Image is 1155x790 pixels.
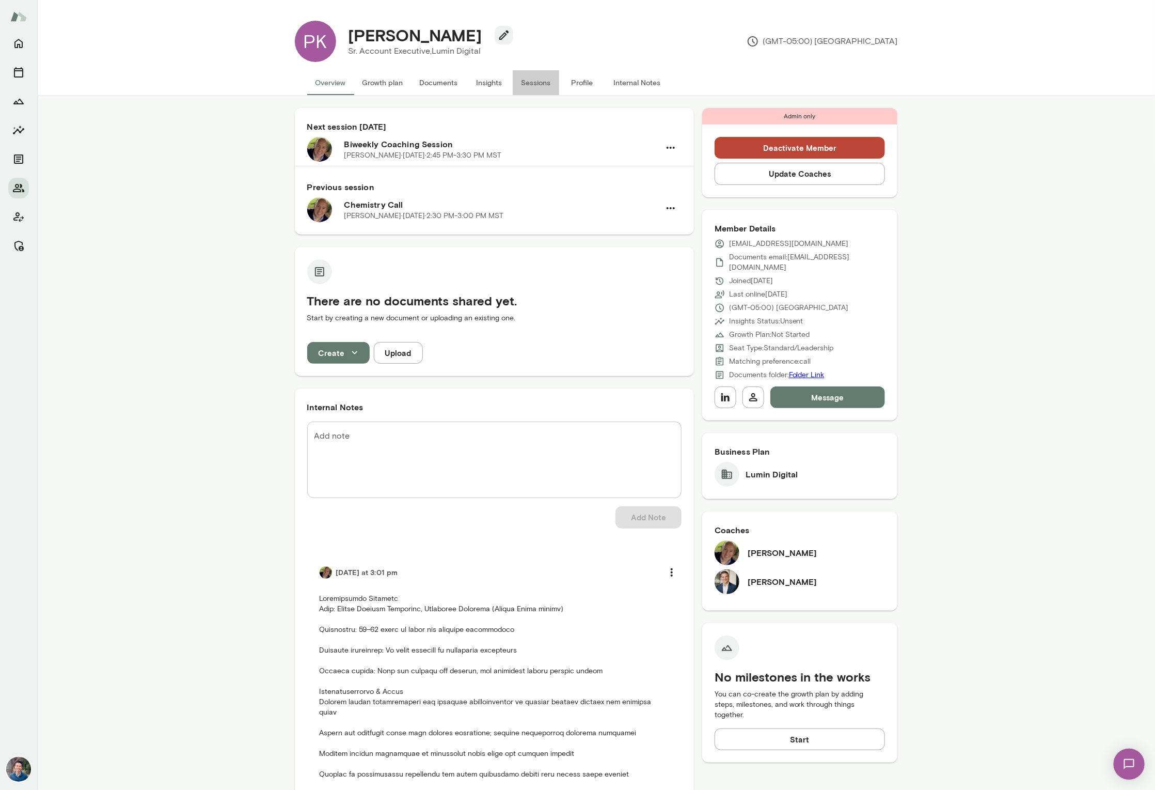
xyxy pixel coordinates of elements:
h5: No milestones in the works [715,669,885,685]
p: (GMT-05:00) [GEOGRAPHIC_DATA] [729,303,849,313]
button: Insights [466,70,513,95]
div: Admin only [702,108,898,125]
h6: Internal Notes [307,401,682,413]
button: Internal Notes [606,70,669,95]
p: Insights Status: Unsent [729,316,803,327]
button: Documents [412,70,466,95]
img: David McPherson [715,540,739,565]
button: Sessions [8,62,29,83]
h4: [PERSON_NAME] [349,25,482,45]
p: Seat Type: Standard/Leadership [729,343,834,353]
div: PK [295,21,336,62]
img: Alex Yu [6,757,31,782]
h6: Member Details [715,222,885,235]
p: [PERSON_NAME] · [DATE] · 2:30 PM-3:00 PM MST [344,211,504,221]
button: Overview [307,70,354,95]
button: Create [307,342,370,364]
img: David McPherson [320,566,332,579]
img: Mark Zschocke [715,569,739,594]
button: Growth plan [354,70,412,95]
button: Profile [559,70,606,95]
button: Message [770,386,885,408]
p: [PERSON_NAME] · [DATE] · 2:45 PM-3:30 PM MST [344,150,502,161]
button: Growth Plan [8,91,29,112]
h6: [PERSON_NAME] [748,547,817,559]
h6: Lumin Digital [746,468,798,481]
p: (GMT-05:00) [GEOGRAPHIC_DATA] [747,35,898,48]
p: [EMAIL_ADDRESS][DOMAIN_NAME] [729,239,849,249]
button: Upload [374,342,423,364]
h6: Biweekly Coaching Session [344,138,660,150]
h6: [PERSON_NAME] [748,576,817,588]
p: Documents email: [EMAIL_ADDRESS][DOMAIN_NAME] [729,252,885,273]
h6: Coaches [715,524,885,536]
button: Client app [8,207,29,227]
h6: Previous session [307,181,682,193]
p: Start by creating a new document or uploading an existing one. [307,313,682,323]
p: Matching preference: call [729,357,811,367]
h6: Next session [DATE] [307,120,682,133]
p: Sr. Account Executive, Lumin Digital [349,45,505,57]
h6: Chemistry Call [344,198,660,211]
p: Growth Plan: Not Started [729,330,810,340]
button: Manage [8,236,29,256]
p: Documents folder: [729,370,825,380]
button: Update Coaches [715,163,885,184]
h6: Business Plan [715,445,885,458]
button: more [661,562,683,583]
h6: [DATE] at 3:01 pm [336,567,398,578]
p: Joined [DATE] [729,276,773,286]
button: Insights [8,120,29,141]
button: Home [8,33,29,54]
button: Deactivate Member [715,137,885,159]
button: Members [8,178,29,198]
p: Last online [DATE] [729,289,787,300]
a: Folder Link [789,370,825,379]
button: Start [715,729,885,750]
img: Mento [10,7,27,26]
h5: There are no documents shared yet. [307,292,682,309]
button: Documents [8,149,29,169]
p: You can co-create the growth plan by adding steps, milestones, and work through things together. [715,689,885,720]
button: Sessions [513,70,559,95]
